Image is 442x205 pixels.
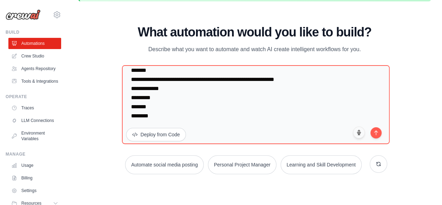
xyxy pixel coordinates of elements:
a: Crew Studio [8,50,61,62]
img: Logo [6,9,41,20]
div: Manage [6,151,61,157]
a: Environment Variables [8,128,61,144]
div: Build [6,29,61,35]
iframe: Chat Widget [407,171,442,205]
h1: What automation would you like to build? [122,25,387,39]
button: Automate social media posting [125,155,204,174]
a: Automations [8,38,61,49]
button: Deploy from Code [126,128,186,141]
a: Settings [8,185,61,196]
button: Learning and Skill Development [281,155,362,174]
a: LLM Connections [8,115,61,126]
a: Traces [8,102,61,114]
a: Usage [8,160,61,171]
p: Describe what you want to automate and watch AI create intelligent workflows for you. [137,45,372,54]
a: Billing [8,172,61,184]
a: Tools & Integrations [8,76,61,87]
a: Agents Repository [8,63,61,74]
button: Personal Project Manager [208,155,276,174]
div: Operate [6,94,61,100]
